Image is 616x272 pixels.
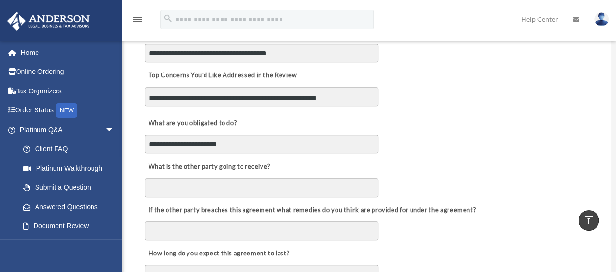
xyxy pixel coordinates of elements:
label: What is the other party going to receive? [145,160,273,174]
label: How long do you expect this agreement to last? [145,247,292,260]
a: Platinum Walkthrough [14,159,129,178]
a: Submit a Question [14,178,129,198]
a: Answered Questions [14,197,129,217]
i: vertical_align_top [583,214,595,226]
a: Platinum Knowledge Room [14,236,129,267]
a: menu [131,17,143,25]
a: Order StatusNEW [7,101,129,121]
a: Tax Organizers [7,81,129,101]
a: Platinum Q&Aarrow_drop_down [7,120,129,140]
img: User Pic [594,12,609,26]
img: Anderson Advisors Platinum Portal [4,12,93,31]
i: search [163,13,173,24]
label: If the other party breaches this agreement what remedies do you think are provided for under the ... [145,203,478,217]
a: Document Review [14,217,124,236]
a: Home [7,43,129,62]
label: Top Concerns You’d Like Addressed in the Review [145,69,299,83]
label: What are you obligated to do? [145,117,242,130]
a: Online Ordering [7,62,129,82]
i: menu [131,14,143,25]
a: Client FAQ [14,140,129,159]
span: arrow_drop_down [105,120,124,140]
div: NEW [56,103,77,118]
a: vertical_align_top [579,210,599,231]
